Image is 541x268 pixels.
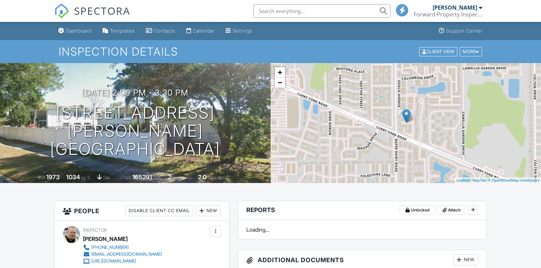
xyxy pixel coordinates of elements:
[81,175,91,180] span: sq. ft.
[11,104,260,158] h1: [STREET_ADDRESS][PERSON_NAME] [GEOGRAPHIC_DATA]
[446,28,483,34] div: Support Center
[82,88,188,97] h3: [DATE] 2:00 pm - 3:30 pm
[275,77,285,88] a: Zoom out
[168,173,172,181] div: 2
[91,258,136,264] div: [URL][DOMAIN_NAME]
[83,251,162,258] a: [EMAIL_ADDRESS][DOMAIN_NAME]
[54,3,69,19] img: The Best Home Inspection Software - Spectora
[253,4,390,18] input: Search everything...
[91,245,129,250] div: [PHONE_NUMBER]
[103,175,110,180] span: slab
[46,173,60,181] div: 1973
[56,25,94,37] a: Dashboard
[66,173,80,181] div: 1034
[83,234,128,244] div: [PERSON_NAME]
[469,178,487,182] a: © MapTiler
[83,258,162,265] a: [URL][DOMAIN_NAME]
[208,175,227,180] span: bathrooms
[419,47,457,56] div: Client View
[233,28,252,34] div: Settings
[154,28,175,34] div: Contacts
[126,205,193,216] div: Disable Client CC Email
[83,228,107,233] span: Inspector
[488,178,539,182] a: © OpenStreetMap contributors
[59,46,483,58] h1: Inspection Details
[54,9,130,24] a: SPECTORA
[223,25,255,37] a: Settings
[143,25,178,37] a: Contacts
[184,25,217,37] a: Calendar
[433,4,477,11] div: [PERSON_NAME]
[66,28,92,34] div: Dashboard
[153,175,162,180] span: sq.ft.
[38,175,45,180] span: Built
[414,11,482,18] div: Forward Property Inspections
[455,178,541,183] div: |
[55,201,230,221] h3: People
[453,254,478,265] div: New
[198,173,207,181] div: 2.0
[456,178,468,182] a: Leaflet
[419,49,459,54] a: Client View
[91,252,162,257] div: [EMAIL_ADDRESS][DOMAIN_NAME]
[193,28,214,34] div: Calendar
[117,175,131,180] span: Lot Size
[196,205,221,216] div: New
[173,175,191,180] span: bedrooms
[100,25,138,37] a: Templates
[275,67,285,77] a: Zoom in
[110,28,135,34] div: Templates
[74,3,130,18] span: SPECTORA
[436,25,485,37] a: Support Center
[132,173,152,181] div: 165291
[83,244,162,251] a: [PHONE_NUMBER]
[460,47,482,56] div: More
